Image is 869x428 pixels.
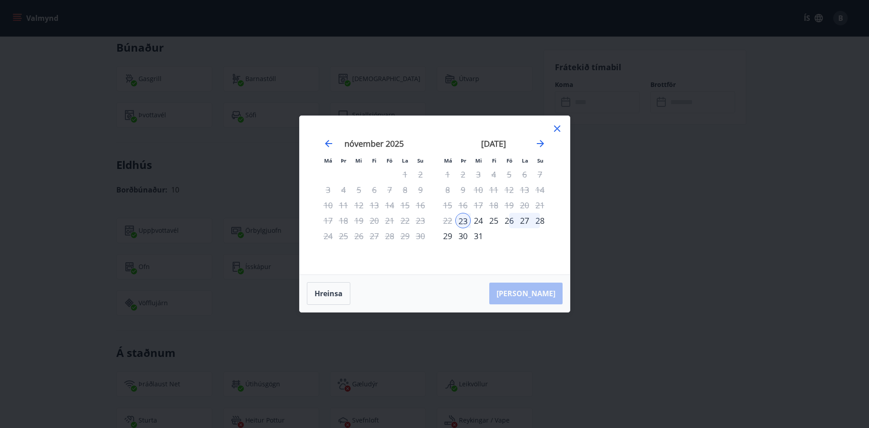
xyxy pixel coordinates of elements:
[382,182,397,197] td: Not available. föstudagur, 7. nóvember 2025
[471,197,486,213] td: Not available. miðvikudagur, 17. desember 2025
[307,282,350,305] button: Hreinsa
[320,182,336,197] td: Not available. mánudagur, 3. nóvember 2025
[382,197,397,213] td: Not available. föstudagur, 14. nóvember 2025
[413,197,428,213] td: Not available. sunnudagur, 16. nóvember 2025
[471,213,486,228] div: 24
[532,167,548,182] td: Not available. sunnudagur, 7. desember 2025
[517,167,532,182] td: Not available. laugardagur, 6. desember 2025
[517,213,532,228] div: 27
[486,213,501,228] td: Choose fimmtudagur, 25. desember 2025 as your check-out date. It’s available.
[455,228,471,244] td: Choose þriðjudagur, 30. desember 2025 as your check-out date. It’s available.
[532,197,548,213] td: Not available. sunnudagur, 21. desember 2025
[501,197,517,213] td: Not available. föstudagur, 19. desember 2025
[440,167,455,182] td: Not available. mánudagur, 1. desember 2025
[320,197,336,213] td: Not available. mánudagur, 10. nóvember 2025
[397,228,413,244] td: Not available. laugardagur, 29. nóvember 2025
[455,228,471,244] div: 30
[506,157,512,164] small: Fö
[336,228,351,244] td: Not available. þriðjudagur, 25. nóvember 2025
[471,182,486,197] td: Not available. miðvikudagur, 10. desember 2025
[344,138,404,149] strong: nóvember 2025
[532,182,548,197] td: Not available. sunnudagur, 14. desember 2025
[413,228,428,244] td: Not available. sunnudagur, 30. nóvember 2025
[461,157,466,164] small: Þr
[413,213,428,228] td: Not available. sunnudagur, 23. nóvember 2025
[397,167,413,182] td: Not available. laugardagur, 1. nóvember 2025
[486,182,501,197] td: Not available. fimmtudagur, 11. desember 2025
[455,197,471,213] td: Not available. þriðjudagur, 16. desember 2025
[324,157,332,164] small: Má
[367,182,382,197] td: Not available. fimmtudagur, 6. nóvember 2025
[537,157,544,164] small: Su
[440,197,455,213] td: Not available. mánudagur, 15. desember 2025
[455,213,471,228] td: Selected as start date. þriðjudagur, 23. desember 2025
[440,228,455,244] td: Choose mánudagur, 29. desember 2025 as your check-out date. It’s available.
[336,213,351,228] td: Not available. þriðjudagur, 18. nóvember 2025
[397,182,413,197] td: Not available. laugardagur, 8. nóvember 2025
[455,167,471,182] td: Not available. þriðjudagur, 2. desember 2025
[367,213,382,228] td: Not available. fimmtudagur, 20. nóvember 2025
[310,127,559,264] div: Calendar
[397,197,413,213] td: Not available. laugardagur, 15. nóvember 2025
[517,197,532,213] td: Not available. laugardagur, 20. desember 2025
[501,182,517,197] td: Not available. föstudagur, 12. desember 2025
[455,213,471,228] div: 23
[475,157,482,164] small: Mi
[440,182,455,197] td: Not available. mánudagur, 8. desember 2025
[351,228,367,244] td: Not available. miðvikudagur, 26. nóvember 2025
[486,167,501,182] td: Not available. fimmtudagur, 4. desember 2025
[440,213,455,228] td: Not available. mánudagur, 22. desember 2025
[532,213,548,228] div: 28
[336,197,351,213] td: Not available. þriðjudagur, 11. nóvember 2025
[492,157,497,164] small: Fi
[501,213,517,228] td: Choose föstudagur, 26. desember 2025 as your check-out date. It’s available.
[481,138,506,149] strong: [DATE]
[501,167,517,182] td: Not available. föstudagur, 5. desember 2025
[417,157,424,164] small: Su
[486,197,501,213] td: Not available. fimmtudagur, 18. desember 2025
[341,157,346,164] small: Þr
[320,228,336,244] td: Not available. mánudagur, 24. nóvember 2025
[471,213,486,228] td: Choose miðvikudagur, 24. desember 2025 as your check-out date. It’s available.
[471,228,486,244] div: 31
[320,213,336,228] td: Not available. mánudagur, 17. nóvember 2025
[517,213,532,228] td: Choose laugardagur, 27. desember 2025 as your check-out date. It’s available.
[367,197,382,213] td: Not available. fimmtudagur, 13. nóvember 2025
[532,213,548,228] td: Choose sunnudagur, 28. desember 2025 as your check-out date. It’s available.
[372,157,377,164] small: Fi
[455,182,471,197] td: Not available. þriðjudagur, 9. desember 2025
[486,213,501,228] div: 25
[355,157,362,164] small: Mi
[517,182,532,197] td: Not available. laugardagur, 13. desember 2025
[336,182,351,197] td: Not available. þriðjudagur, 4. nóvember 2025
[444,157,452,164] small: Má
[382,213,397,228] td: Not available. föstudagur, 21. nóvember 2025
[351,182,367,197] td: Not available. miðvikudagur, 5. nóvember 2025
[402,157,408,164] small: La
[440,228,455,244] div: 29
[397,213,413,228] td: Not available. laugardagur, 22. nóvember 2025
[522,157,528,164] small: La
[413,167,428,182] td: Not available. sunnudagur, 2. nóvember 2025
[535,138,546,149] div: Move forward to switch to the next month.
[413,182,428,197] td: Not available. sunnudagur, 9. nóvember 2025
[382,228,397,244] td: Not available. föstudagur, 28. nóvember 2025
[367,228,382,244] td: Not available. fimmtudagur, 27. nóvember 2025
[382,228,397,244] div: Aðeins útritun í boði
[351,197,367,213] td: Not available. miðvikudagur, 12. nóvember 2025
[387,157,392,164] small: Fö
[351,213,367,228] td: Not available. miðvikudagur, 19. nóvember 2025
[471,228,486,244] td: Choose miðvikudagur, 31. desember 2025 as your check-out date. It’s available.
[471,167,486,182] td: Not available. miðvikudagur, 3. desember 2025
[501,213,517,228] div: 26
[323,138,334,149] div: Move backward to switch to the previous month.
